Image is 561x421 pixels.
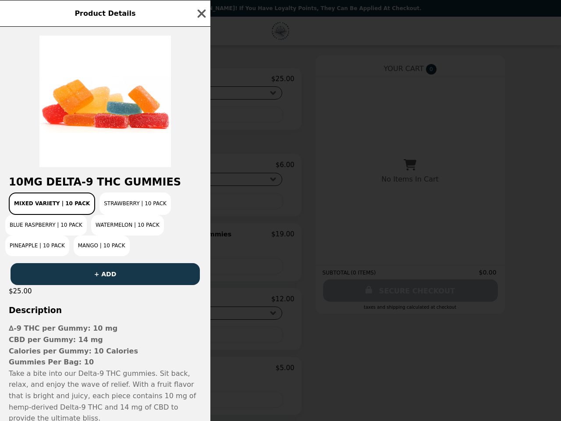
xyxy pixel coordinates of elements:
button: Watermelon | 10 Pack [91,215,164,235]
button: Mixed Variety | 10 pack [9,193,95,215]
button: Pineapple | 10 Pack [5,235,69,256]
strong: ∆-9 THC per Gummy: 10 mg [9,324,117,332]
button: + ADD [11,263,200,285]
span: Product Details [75,9,135,18]
strong: Gummies Per Bag: 10 [9,358,94,366]
button: Mango | 10 Pack [74,235,130,256]
img: Mixed Variety | 10 pack [39,36,171,167]
strong: Calories per Gummy: 10 Calories [9,347,138,355]
strong: CBD per Gummy: 14 mg [9,335,103,344]
button: Blue Raspberry | 10 Pack [5,215,87,235]
button: Strawberry | 10 Pack [99,193,171,215]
